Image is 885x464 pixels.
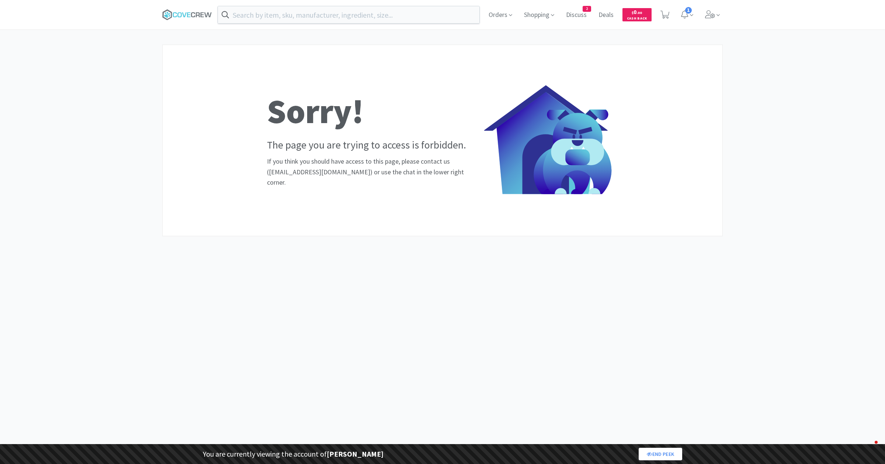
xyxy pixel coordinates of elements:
span: 0 [632,8,642,15]
span: Cash Back [627,17,647,21]
span: 1 [685,7,692,14]
span: $ [632,10,634,15]
iframe: Intercom live chat [860,439,878,457]
input: Search by item, sku, manufacturer, ingredient, size... [218,6,479,23]
img: bulldog.svg [471,66,618,213]
a: $0.00Cash Back [622,5,652,25]
h1: Sorry! [267,84,468,138]
span: 2 [583,6,591,11]
a: Discuss2 [563,12,590,18]
p: You are currently viewing the account of [203,448,383,460]
span: . 00 [636,10,642,15]
h3: If you think you should have access to this page, please contact us ([EMAIL_ADDRESS][DOMAIN_NAME]... [267,156,468,188]
h2: The page you are trying to access is forbidden. [267,138,468,151]
strong: [PERSON_NAME] [327,449,383,458]
a: Deals [596,12,617,18]
a: End Peek [639,448,682,460]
